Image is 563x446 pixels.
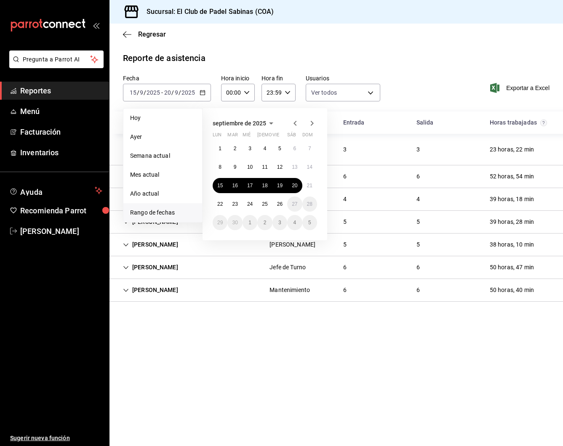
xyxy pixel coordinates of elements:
abbr: 5 de octubre de 2025 [308,220,311,226]
abbr: 13 de septiembre de 2025 [292,164,297,170]
div: Head [109,111,563,134]
span: Ayuda [20,186,91,196]
div: Cell [410,169,427,184]
div: Cell [410,282,427,298]
button: 12 de septiembre de 2025 [272,159,287,175]
span: Ver todos [311,88,337,97]
abbr: 5 de septiembre de 2025 [278,146,281,151]
div: Cell [410,191,427,207]
abbr: 22 de septiembre de 2025 [217,201,223,207]
button: 17 de septiembre de 2025 [243,178,257,193]
div: Cell [483,282,541,298]
button: Pregunta a Parrot AI [9,50,104,68]
span: Sugerir nueva función [10,434,102,443]
button: 28 de septiembre de 2025 [302,196,317,212]
abbr: 1 de octubre de 2025 [248,220,251,226]
div: Reporte de asistencia [123,52,205,64]
input: -- [174,89,179,96]
div: Cell [410,214,427,230]
span: Inventarios [20,147,102,158]
label: Hora fin [261,75,296,81]
abbr: 19 de septiembre de 2025 [277,183,283,188]
abbr: 24 de septiembre de 2025 [247,201,253,207]
div: Cell [116,260,185,275]
button: 19 de septiembre de 2025 [272,178,287,193]
input: ---- [146,89,160,96]
div: Cell [483,260,541,275]
abbr: 20 de septiembre de 2025 [292,183,297,188]
div: Row [109,134,563,165]
div: Row [109,211,563,234]
span: / [179,89,181,96]
button: 1 de octubre de 2025 [243,215,257,230]
span: Año actual [130,189,195,198]
div: Cell [116,142,185,157]
svg: El total de horas trabajadas por usuario es el resultado de la suma redondeada del registro de ho... [540,119,547,126]
span: septiembre de 2025 [213,120,266,127]
span: Facturación [20,126,102,138]
button: 22 de septiembre de 2025 [213,196,227,212]
abbr: 10 de septiembre de 2025 [247,164,253,170]
div: Cell [483,169,541,184]
label: Hora inicio [221,75,255,81]
abbr: viernes [272,132,279,141]
button: 2 de octubre de 2025 [257,215,272,230]
div: Cell [263,260,312,275]
button: 6 de septiembre de 2025 [287,141,302,156]
abbr: jueves [257,132,307,141]
span: / [137,89,139,96]
button: Exportar a Excel [492,83,550,93]
abbr: 6 de septiembre de 2025 [293,146,296,151]
label: Fecha [123,75,211,81]
abbr: 30 de septiembre de 2025 [232,220,237,226]
abbr: 3 de octubre de 2025 [278,220,281,226]
abbr: sábado [287,132,296,141]
div: Cell [336,260,353,275]
button: 10 de septiembre de 2025 [243,159,257,175]
span: Rango de fechas [130,208,195,217]
span: - [161,89,163,96]
abbr: 4 de septiembre de 2025 [264,146,267,151]
button: 20 de septiembre de 2025 [287,178,302,193]
abbr: 7 de septiembre de 2025 [308,146,311,151]
button: 18 de septiembre de 2025 [257,178,272,193]
abbr: 2 de octubre de 2025 [264,220,267,226]
label: Usuarios [306,75,380,81]
div: HeadCell [336,115,410,130]
abbr: 28 de septiembre de 2025 [307,201,312,207]
button: 16 de septiembre de 2025 [227,178,242,193]
abbr: 15 de septiembre de 2025 [217,183,223,188]
span: Ayer [130,133,195,141]
abbr: martes [227,132,237,141]
div: Cell [116,214,185,230]
abbr: 12 de septiembre de 2025 [277,164,283,170]
button: 11 de septiembre de 2025 [257,159,272,175]
abbr: 9 de septiembre de 2025 [234,164,237,170]
button: 21 de septiembre de 2025 [302,178,317,193]
div: Cell [483,214,541,230]
abbr: lunes [213,132,221,141]
div: Cell [410,237,427,252]
span: / [144,89,146,96]
abbr: 23 de septiembre de 2025 [232,201,237,207]
button: 3 de septiembre de 2025 [243,141,257,156]
button: 25 de septiembre de 2025 [257,196,272,212]
span: Reportes [20,85,102,96]
button: 27 de septiembre de 2025 [287,196,302,212]
div: Cell [263,282,317,298]
button: 15 de septiembre de 2025 [213,178,227,193]
div: Cell [483,142,541,157]
div: Container [109,111,563,302]
button: 1 de septiembre de 2025 [213,141,227,156]
span: Menú [20,106,102,117]
div: Cell [483,191,541,207]
div: Cell [410,260,427,275]
abbr: 11 de septiembre de 2025 [262,164,267,170]
button: 4 de octubre de 2025 [287,215,302,230]
div: Cell [336,237,353,252]
button: 5 de septiembre de 2025 [272,141,287,156]
abbr: 26 de septiembre de 2025 [277,201,283,207]
abbr: 14 de septiembre de 2025 [307,164,312,170]
button: 13 de septiembre de 2025 [287,159,302,175]
button: 3 de octubre de 2025 [272,215,287,230]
